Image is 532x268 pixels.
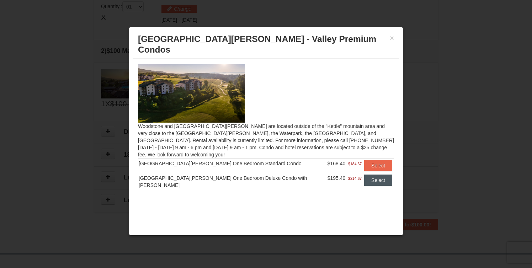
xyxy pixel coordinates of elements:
[328,175,346,181] span: $195.40
[138,34,376,54] span: [GEOGRAPHIC_DATA][PERSON_NAME] - Valley Premium Condos
[139,175,326,189] div: [GEOGRAPHIC_DATA][PERSON_NAME] One Bedroom Deluxe Condo with [PERSON_NAME]
[364,160,392,171] button: Select
[364,175,392,186] button: Select
[133,59,399,203] div: Woodstone and [GEOGRAPHIC_DATA][PERSON_NAME] are located outside of the "Kettle" mountain area an...
[390,34,394,42] button: ×
[348,175,362,182] span: $214.67
[328,161,346,166] span: $168.40
[138,64,245,122] img: 19219041-4-ec11c166.jpg
[348,160,362,167] span: $184.67
[139,160,326,167] div: [GEOGRAPHIC_DATA][PERSON_NAME] One Bedroom Standard Condo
